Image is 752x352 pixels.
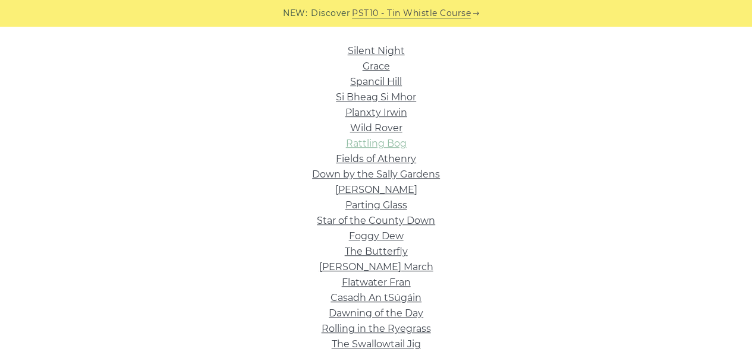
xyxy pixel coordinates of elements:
[352,7,471,20] a: PST10 - Tin Whistle Course
[283,7,307,20] span: NEW:
[322,323,431,334] a: Rolling in the Ryegrass
[331,292,421,303] a: Casadh An tSúgáin
[317,215,435,226] a: Star of the County Down
[350,76,402,87] a: Spancil Hill
[342,277,411,288] a: Flatwater Fran
[311,7,350,20] span: Discover
[363,61,390,72] a: Grace
[332,338,421,350] a: The Swallowtail Jig
[350,122,402,134] a: Wild Rover
[335,184,417,195] a: [PERSON_NAME]
[336,153,416,164] a: Fields of Athenry
[345,199,407,211] a: Parting Glass
[349,230,404,242] a: Foggy Dew
[336,91,416,103] a: Si­ Bheag Si­ Mhor
[329,307,423,319] a: Dawning of the Day
[345,246,408,257] a: The Butterfly
[346,138,407,149] a: Rattling Bog
[348,45,405,56] a: Silent Night
[345,107,407,118] a: Planxty Irwin
[312,169,440,180] a: Down by the Sally Gardens
[319,261,433,272] a: [PERSON_NAME] March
